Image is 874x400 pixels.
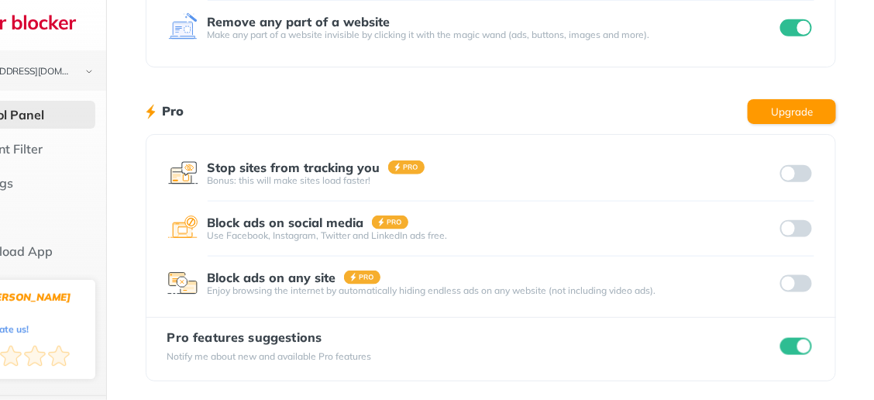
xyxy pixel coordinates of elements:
img: feature icon [167,12,198,43]
img: lighting bolt [146,102,156,121]
div: Block ads on any site [208,271,336,284]
div: Remove any part of a website [208,15,391,29]
img: pro-badge.svg [344,271,381,284]
div: Block ads on social media [208,216,364,229]
img: pro-badge.svg [388,160,425,174]
img: chevron-bottom-black.svg [80,64,98,80]
img: pro-badge.svg [372,216,409,229]
div: Enjoy browsing the internet by automatically hiding endless ads on any website (not including vid... [208,284,777,297]
h1: Pro [163,101,184,121]
div: Make any part of a website invisible by clicking it with the magic wand (ads, buttons, images and... [208,29,777,41]
div: Pro features suggestions [167,330,372,344]
div: Bonus: this will make sites load faster! [208,174,777,187]
img: feature icon [167,268,198,299]
div: Stop sites from tracking you [208,160,380,174]
img: feature icon [167,158,198,189]
div: Use Facebook, Instagram, Twitter and LinkedIn ads free. [208,229,777,242]
div: Notify me about new and available Pro features [167,350,372,363]
button: Upgrade [748,99,836,124]
img: feature icon [167,213,198,244]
